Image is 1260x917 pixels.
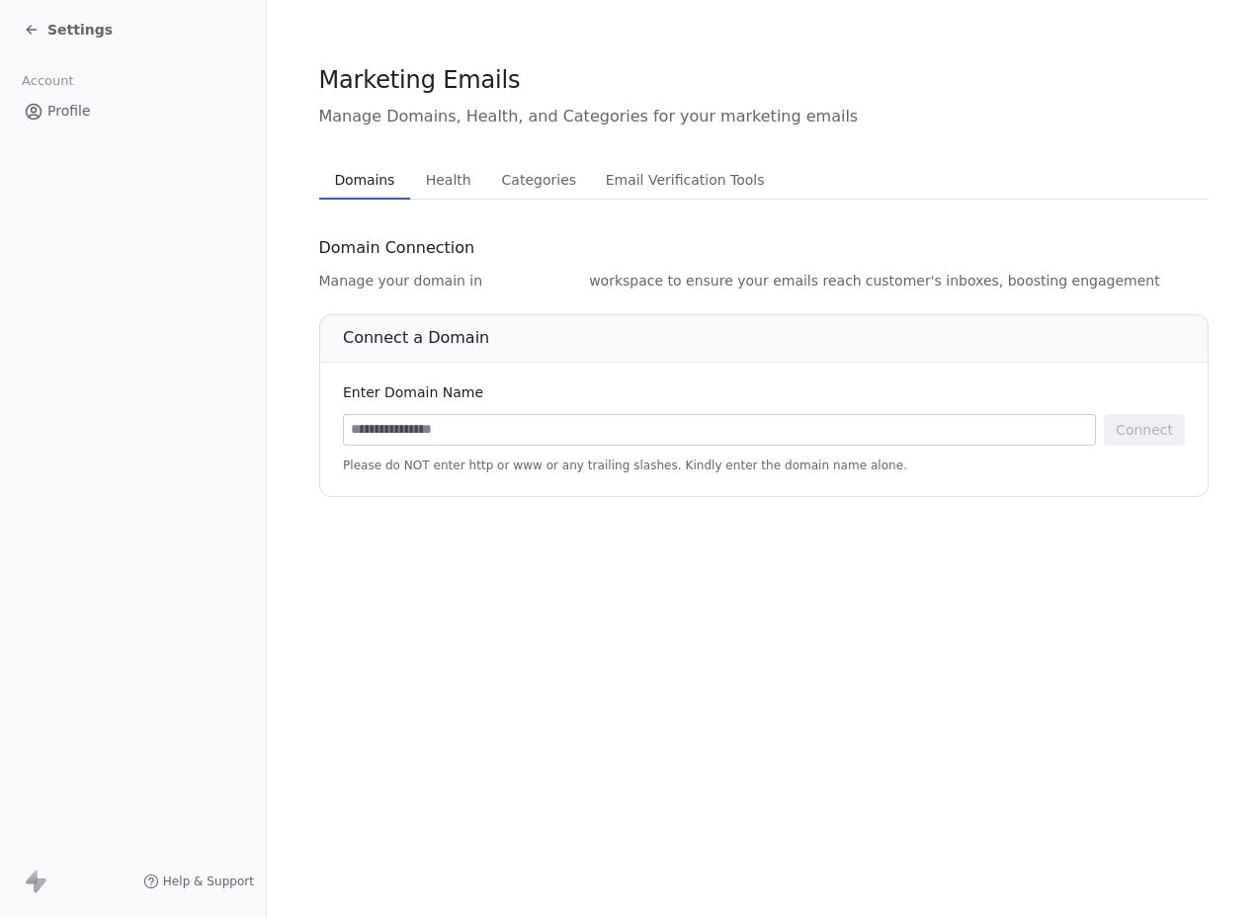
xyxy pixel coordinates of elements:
span: workspace to ensure your emails reach [589,271,862,291]
span: Profile [47,101,91,122]
span: Account [13,66,82,96]
a: Profile [16,95,250,127]
span: Manage your domain in [319,271,483,291]
span: Marketing Emails [319,65,521,95]
span: Connect a Domain [343,328,489,347]
span: Domains [326,166,402,194]
span: Please do NOT enter http or www or any trailing slashes. Kindly enter the domain name alone. [343,458,1185,473]
span: Email Verification Tools [598,166,773,194]
span: Manage Domains, Health, and Categories for your marketing emails [319,105,1209,128]
button: Connect [1104,414,1185,446]
span: customer's inboxes, boosting engagement [866,271,1160,291]
span: Help & Support [163,874,254,889]
a: Settings [24,20,113,40]
span: Health [418,166,479,194]
span: Categories [494,166,584,194]
span: Domain Connection [319,236,475,260]
span: Settings [47,20,113,40]
div: Enter Domain Name [343,382,1185,402]
a: Help & Support [143,874,254,889]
